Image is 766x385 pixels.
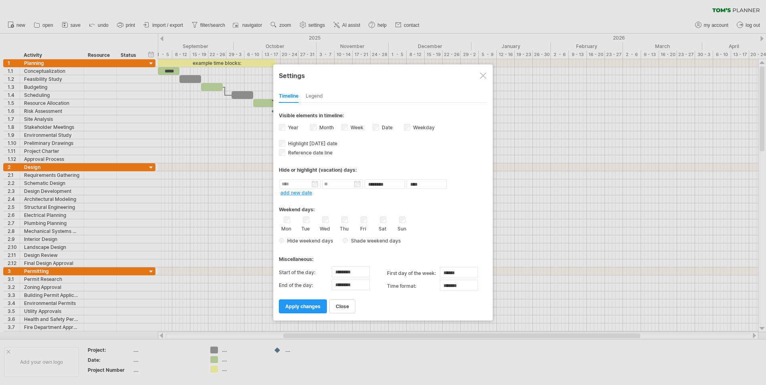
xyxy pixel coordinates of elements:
a: add new date [280,190,312,196]
a: apply changes [279,299,327,313]
a: close [329,299,355,313]
label: Sat [377,224,387,232]
span: close [336,303,349,309]
label: Time format: [387,280,440,293]
div: Settings [279,68,487,82]
label: Date [380,124,393,130]
label: first day of the week: [387,267,440,280]
label: Sun [397,224,407,232]
span: Reference date line [286,150,333,156]
label: End of the day: [279,279,332,292]
label: Thu [339,224,349,232]
div: Legend [306,90,323,103]
span: Highlight [DATE] date [286,140,337,146]
label: Tue [300,224,310,232]
label: Wed [320,224,330,232]
div: Weekend days: [279,199,487,215]
label: Fri [358,224,368,232]
label: Weekday [411,124,435,130]
span: Hide weekend days [284,238,333,244]
span: Shade weekend days [348,238,401,244]
label: Year [286,124,298,130]
label: Mon [281,224,291,232]
label: Month [318,124,334,130]
label: Start of the day: [279,266,332,279]
div: Miscellaneous: [279,249,487,264]
span: apply changes [285,303,321,309]
div: Visible elements in timeline: [279,112,487,121]
div: Timeline [279,90,298,103]
label: Week [349,124,363,130]
div: Hide or highlight (vacation) days: [279,167,487,173]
